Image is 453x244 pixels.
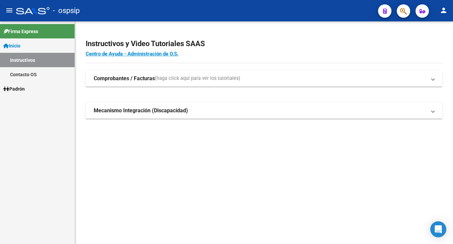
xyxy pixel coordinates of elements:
h2: Instructivos y Video Tutoriales SAAS [86,37,442,50]
span: Inicio [3,42,20,49]
mat-icon: person [440,6,448,14]
span: Padrón [3,85,25,93]
div: Open Intercom Messenger [430,221,446,237]
mat-icon: menu [5,6,13,14]
span: Firma Express [3,28,38,35]
a: Centro de Ayuda - Administración de O.S. [86,51,178,57]
mat-expansion-panel-header: Mecanismo Integración (Discapacidad) [86,103,442,119]
mat-expansion-panel-header: Comprobantes / Facturas(haga click aquí para ver los tutoriales) [86,71,442,87]
strong: Mecanismo Integración (Discapacidad) [94,107,188,114]
span: - ospsip [53,3,80,18]
span: (haga click aquí para ver los tutoriales) [155,75,240,82]
strong: Comprobantes / Facturas [94,75,155,82]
